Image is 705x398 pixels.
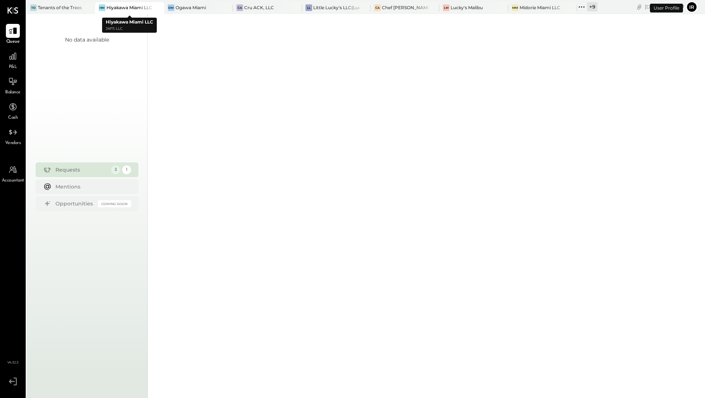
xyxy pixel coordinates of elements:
div: Opportunities [55,200,94,207]
b: Hiyakawa Miami LLC [106,19,153,25]
div: Requests [55,166,108,173]
a: Vendors [0,125,25,147]
span: Accountant [2,178,24,184]
div: Ogawa Miami [176,4,206,11]
div: Hiyakawa Miami LLC [106,4,152,11]
span: Queue [6,39,20,45]
span: Cash [8,115,18,121]
a: Cash [0,100,25,121]
div: No data available [65,36,109,43]
div: 3 [111,165,120,174]
div: copy link [636,3,643,11]
div: Little Lucky's LLC(Lucky's Soho) [313,4,359,11]
a: Balance [0,75,25,96]
a: Queue [0,24,25,45]
div: 1 [122,165,131,174]
div: Coming Soon [98,200,131,207]
div: Tenants of the Trees [38,4,82,11]
div: CA [374,4,381,11]
p: JAFS LLC [106,26,153,32]
div: LL [305,4,312,11]
div: LM [443,4,449,11]
span: Vendors [5,140,21,147]
div: Mentions [55,183,127,190]
div: Cru ACK, LLC [244,4,274,11]
span: P&L [9,64,17,71]
a: Accountant [0,163,25,184]
div: OM [168,4,174,11]
div: [DATE] [645,3,684,10]
span: Balance [5,89,21,96]
button: Ir [686,1,698,13]
div: User Profile [650,4,683,12]
div: CA [236,4,243,11]
div: MM [512,4,518,11]
div: + 9 [587,2,597,11]
div: Midorie Miami LLC [520,4,560,11]
div: Lucky's Malibu [451,4,483,11]
a: P&L [0,49,25,71]
div: Chef [PERSON_NAME]'s Vineyard Restaurant [382,4,428,11]
div: To [30,4,37,11]
div: HM [99,4,105,11]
